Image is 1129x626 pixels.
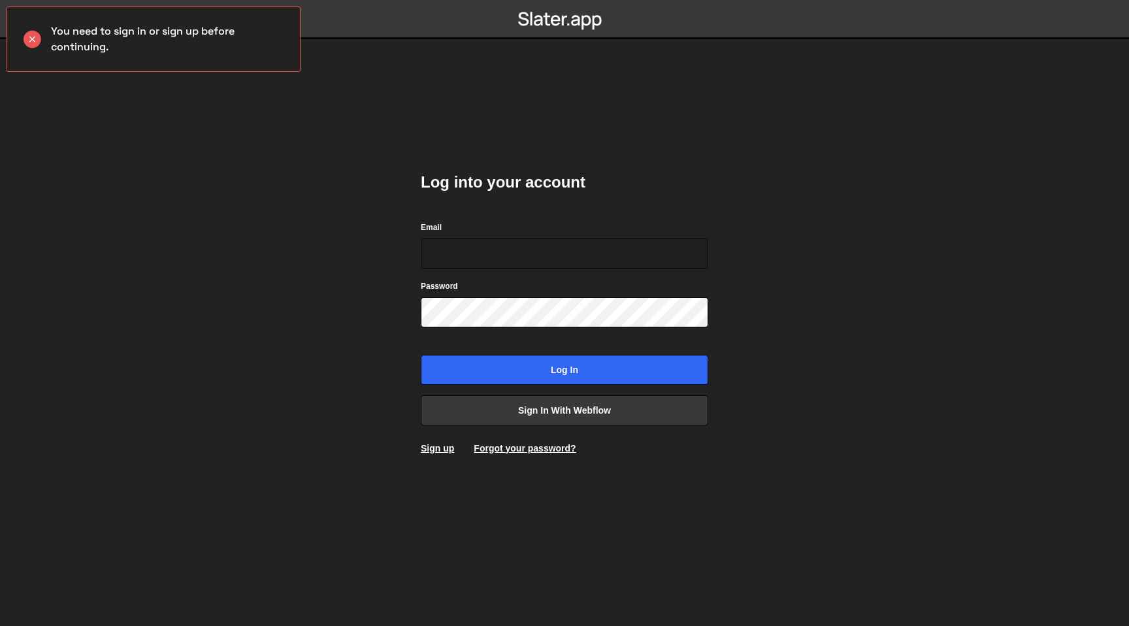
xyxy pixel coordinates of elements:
a: Sign up [421,443,454,453]
label: Password [421,280,458,293]
a: Forgot your password? [474,443,576,453]
div: You need to sign in or sign up before continuing. [7,7,301,72]
label: Email [421,221,442,234]
input: Log in [421,355,708,385]
a: Sign in with Webflow [421,395,708,425]
h2: Log into your account [421,172,708,193]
